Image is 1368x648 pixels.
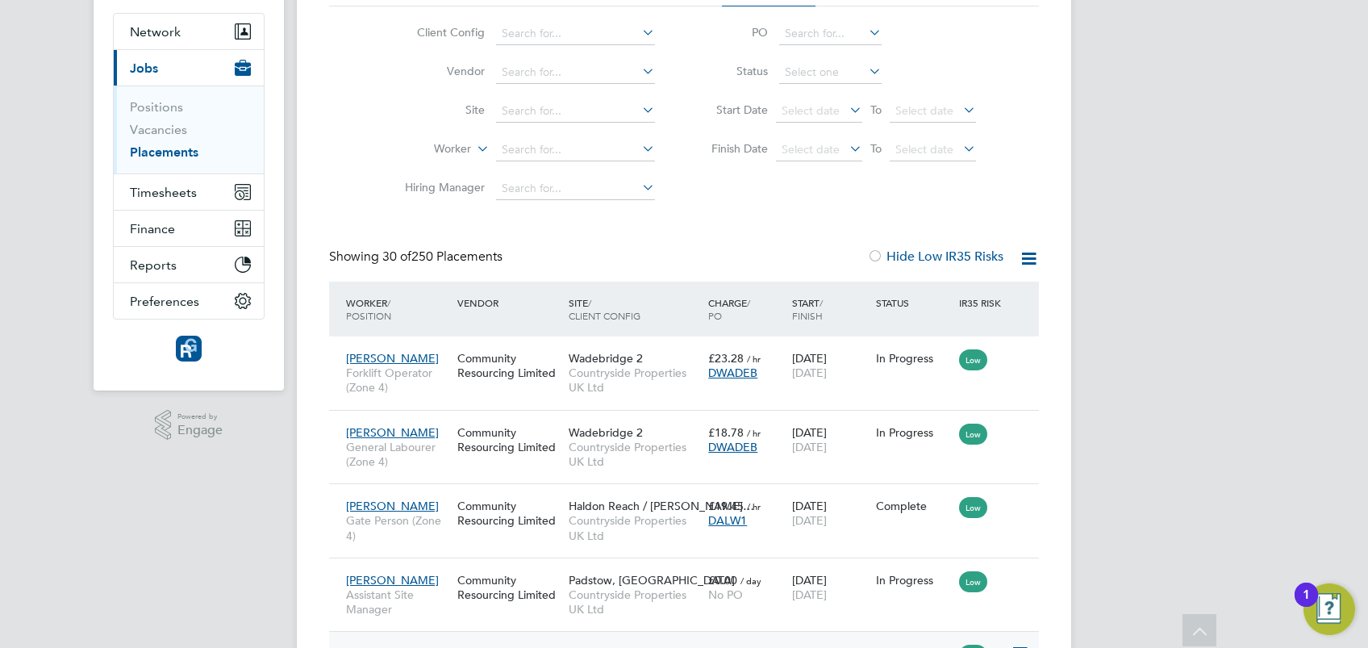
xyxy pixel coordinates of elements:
span: To [865,99,886,120]
span: Select date [895,103,953,118]
span: / hr [747,500,761,512]
div: Vendor [453,288,565,317]
span: Engage [177,424,223,437]
span: DALW1 [708,513,747,528]
span: Countryside Properties UK Ltd [569,366,700,395]
div: Worker [342,288,453,330]
div: In Progress [876,425,952,440]
input: Search for... [496,100,655,123]
span: Reports [130,257,177,273]
label: Finish Date [695,141,768,156]
span: £23.28 [708,351,744,366]
span: [DATE] [792,513,827,528]
img: resourcinggroup-logo-retina.png [176,336,202,362]
div: In Progress [876,573,952,587]
label: Worker [378,141,471,157]
span: No PO [708,587,743,602]
div: Charge [704,288,788,330]
span: Wadebridge 2 [569,425,643,440]
a: Positions [130,99,183,115]
a: [PERSON_NAME]Gate Person (Zone 4)Community Resourcing LimitedHaldon Reach / [PERSON_NAME]…Country... [342,490,1039,504]
div: Showing [329,249,506,265]
button: Jobs [114,50,264,86]
a: Go to home page [113,336,265,362]
span: General Labourer (Zone 4) [346,440,449,469]
span: £19.45 [708,499,744,513]
span: / Client Config [569,296,640,322]
span: [DATE] [792,440,827,454]
input: Select one [779,61,882,84]
span: Forklift Operator (Zone 4) [346,366,449,395]
input: Search for... [496,61,655,84]
div: Community Resourcing Limited [453,565,565,610]
span: Gate Person (Zone 4) [346,513,449,542]
span: Finance [130,221,175,236]
div: In Progress [876,351,952,366]
span: Low [959,497,987,518]
input: Search for... [779,23,882,45]
span: Select date [782,142,840,157]
span: / hr [747,353,761,365]
div: Complete [876,499,952,513]
span: Preferences [130,294,199,309]
span: Countryside Properties UK Ltd [569,587,700,617]
button: Open Resource Center, 1 new notification [1303,583,1355,635]
span: DWADEB [708,440,757,454]
label: Start Date [695,102,768,117]
label: Vendor [392,64,485,78]
span: Countryside Properties UK Ltd [569,440,700,469]
div: Site [565,288,704,330]
span: / Finish [792,296,823,322]
span: Padstow, [GEOGRAPHIC_DATA] [569,573,735,587]
a: Powered byEngage [155,410,223,441]
div: [DATE] [788,417,872,462]
span: 250 Placements [382,249,503,265]
span: [PERSON_NAME] [346,351,439,366]
a: [PERSON_NAME]Assistant Site ManagerCommunity Resourcing LimitedPadstow, [GEOGRAPHIC_DATA]Countrys... [342,564,1039,578]
span: Haldon Reach / [PERSON_NAME]… [569,499,754,513]
a: [PERSON_NAME]General Labourer (Zone 4)Community Resourcing LimitedWadebridge 2Countryside Propert... [342,416,1039,430]
button: Reports [114,247,264,282]
span: To [865,138,886,159]
span: / Position [346,296,391,322]
div: Community Resourcing Limited [453,343,565,388]
span: [DATE] [792,587,827,602]
label: Client Config [392,25,485,40]
span: Timesheets [130,185,197,200]
a: [PERSON_NAME]Forklift Operator (Zone 4)Community Resourcing LimitedWadebridge 2Countryside Proper... [342,342,1039,356]
span: [DATE] [792,366,827,380]
div: Jobs [114,86,264,173]
div: Status [872,288,956,317]
span: £18.78 [708,425,744,440]
span: / PO [708,296,750,322]
span: [PERSON_NAME] [346,499,439,513]
span: Select date [895,142,953,157]
label: Hiring Manager [392,180,485,194]
div: Start [788,288,872,330]
span: Countryside Properties UK Ltd [569,513,700,542]
input: Search for... [496,178,655,200]
span: Powered by [177,410,223,424]
a: Vacancies [130,122,187,137]
label: Hide Low IR35 Risks [867,249,1003,265]
div: IR35 Risk [955,288,1011,317]
button: Finance [114,211,264,246]
span: / hr [747,427,761,439]
span: Low [959,349,987,370]
div: [DATE] [788,565,872,610]
div: [DATE] [788,343,872,388]
a: Placements [130,144,198,160]
span: / day [740,575,761,587]
label: Status [695,64,768,78]
span: [PERSON_NAME] [346,573,439,587]
span: 30 of [382,249,411,265]
label: Site [392,102,485,117]
div: [DATE] [788,491,872,536]
span: DWADEB [708,366,757,380]
span: Jobs [130,61,158,76]
input: Search for... [496,139,655,161]
span: £0.00 [708,573,737,587]
span: Select date [782,103,840,118]
div: Community Resourcing Limited [453,491,565,536]
button: Network [114,14,264,49]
